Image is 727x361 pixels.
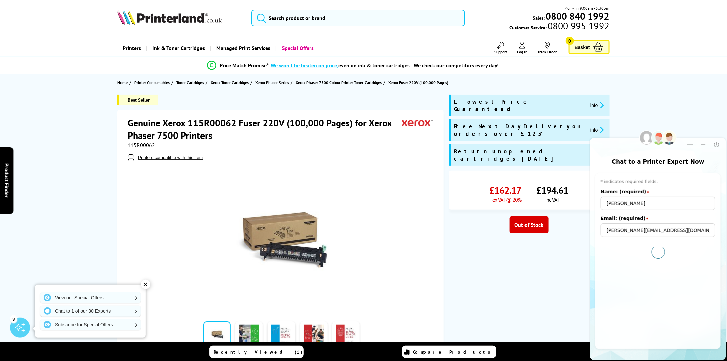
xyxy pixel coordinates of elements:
a: Track Order [538,42,557,54]
div: 3 [10,315,17,323]
iframe: chat window [589,127,727,361]
img: Printerland Logo [117,10,222,25]
a: Printer Consumables [134,79,171,86]
input: Search product or brand [251,10,465,26]
span: £194.61 [537,184,569,196]
span: 0800 995 1992 [547,23,609,29]
span: Home [117,79,128,86]
span: ex VAT @ 20% [493,196,522,203]
span: Best Seller [117,95,158,105]
div: Out of Stock [510,216,549,233]
div: - even on ink & toner cartridges - We check our competitors every day! [269,62,499,69]
a: Printers [117,39,146,57]
span: Xerox Phaser Series [255,79,289,86]
span: Product Finder [3,163,10,198]
span: Support [494,49,507,54]
a: Log In [517,42,528,54]
button: promo-description [588,126,606,134]
button: promo-description [588,101,606,109]
b: 0800 840 1992 [546,10,610,22]
a: 0800 840 1992 [545,13,610,19]
a: View our Special Offers [40,292,141,303]
a: Chat to 1 of our 30 Experts [40,306,141,317]
span: £162.17 [490,184,522,196]
span: Compare Products [413,349,494,355]
span: Lowest Price Guaranteed [454,98,585,113]
a: Compare Products [402,346,496,358]
span: Printer Consumables [134,79,170,86]
a: Recently Viewed (1) [209,346,304,358]
span: Recently Viewed (1) [214,349,303,355]
button: promo-description [588,151,606,159]
div: ✕ [141,280,150,289]
h1: Genuine Xerox 115R00062 Fuser 220V (100,000 Pages) for Xerox Phaser 7500 Printers [128,117,402,142]
a: Support [494,42,507,54]
span: Free Next Day Delivery on orders over £125* [454,123,585,138]
a: Toner Cartridges [176,79,206,86]
a: Managed Print Services [210,39,275,57]
span: 115R00062 [128,142,155,148]
li: modal_Promise [99,60,607,71]
button: Printers compatible with this item [136,155,205,160]
a: Xerox Toner Cartridges [211,79,250,86]
a: Ink & Toner Cartridges [146,39,210,57]
a: Special Offers [275,39,319,57]
span: We won’t be beaten on price, [271,62,338,69]
span: Price Match Promise* [220,62,269,69]
span: 0 [566,37,574,45]
a: Home [117,79,129,86]
a: Subscribe for Special Offers [40,319,141,330]
img: Xerox 115R00062 Fuser 220V (100,000 Pages) [216,174,347,305]
span: Ink & Toner Cartridges [152,39,205,57]
span: Sales: [533,15,545,21]
span: Customer Service: [509,23,609,31]
a: Printerland Logo [117,10,243,26]
span: Xerox Toner Cartridges [211,79,249,86]
span: Mon - Fri 9:00am - 5:30pm [565,5,610,11]
a: Xerox Phaser 7500 Colour Printer Toner Cartridges [296,79,383,86]
span: Log In [517,49,528,54]
span: Xerox Phaser 7500 Colour Printer Toner Cartridges [296,79,382,86]
span: Toner Cartridges [176,79,204,86]
span: inc VAT [546,196,560,203]
span: Return unopened cartridges [DATE] [454,148,585,162]
span: Basket [575,42,590,52]
span: Xerox Fuser 220V (100,000 Pages) [388,79,448,86]
a: Xerox Phaser Series [255,79,291,86]
img: Xerox [402,117,433,129]
a: Basket 0 [569,40,610,54]
a: Xerox Fuser 220V (100,000 Pages) [388,79,450,86]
